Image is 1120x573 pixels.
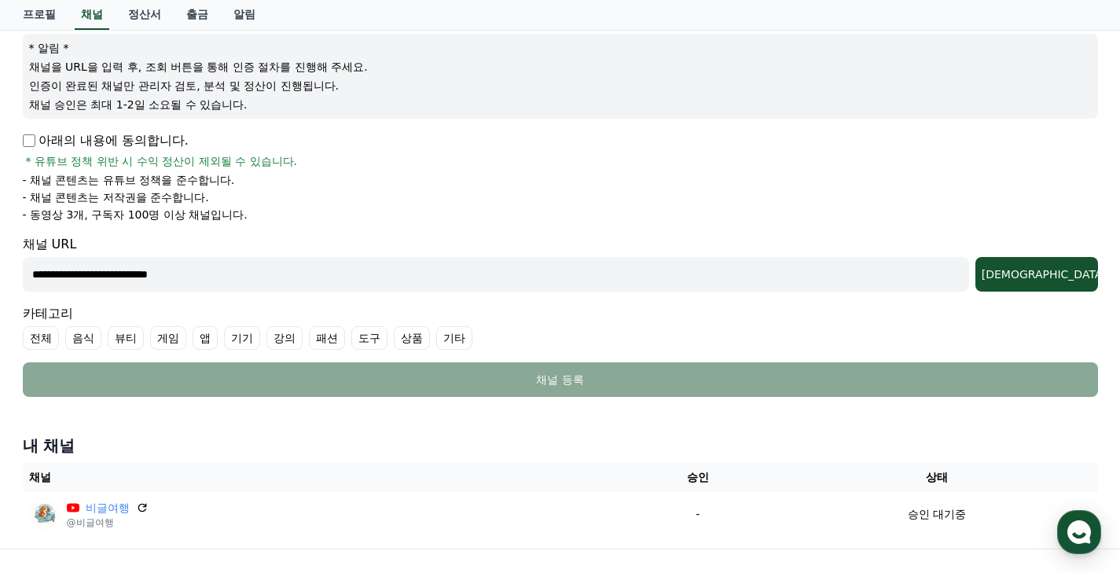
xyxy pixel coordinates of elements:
label: 게임 [150,326,186,350]
p: 아래의 내용에 동의합니다. [23,131,189,150]
label: 앱 [193,326,218,350]
div: 카테고리 [23,304,1098,350]
p: - 동영상 3개, 구독자 100명 이상 채널입니다. [23,207,248,222]
span: 홈 [50,466,59,479]
th: 상태 [776,463,1097,492]
label: 상품 [394,326,430,350]
div: 채널 등록 [54,372,1067,388]
p: 채널을 URL을 입력 후, 조회 버튼을 통해 인증 절차를 진행해 주세요. [29,59,1092,75]
p: - [626,506,769,523]
a: 비글여행 [86,500,130,516]
a: 설정 [203,443,302,482]
p: - 채널 콘텐츠는 유튜브 정책을 준수합니다. [23,172,235,188]
label: 기타 [436,326,472,350]
label: 기기 [224,326,260,350]
h4: 내 채널 [23,435,1098,457]
button: [DEMOGRAPHIC_DATA] [975,257,1098,292]
div: 채널 URL [23,235,1098,292]
p: - 채널 콘텐츠는 저작권을 준수합니다. [23,189,209,205]
a: 대화 [104,443,203,482]
span: 대화 [144,467,163,479]
span: * 유튜브 정책 위반 시 수익 정산이 제외될 수 있습니다. [26,153,298,169]
label: 음식 [65,326,101,350]
label: 뷰티 [108,326,144,350]
p: 채널 승인은 최대 1-2일 소요될 수 있습니다. [29,97,1092,112]
button: 채널 등록 [23,362,1098,397]
label: 전체 [23,326,59,350]
p: 승인 대기중 [908,506,966,523]
label: 강의 [266,326,303,350]
p: 인증이 완료된 채널만 관리자 검토, 분석 및 정산이 진행됩니다. [29,78,1092,94]
label: 도구 [351,326,387,350]
th: 승인 [619,463,776,492]
a: 홈 [5,443,104,482]
p: @비글여행 [67,516,149,529]
span: 설정 [243,466,262,479]
img: 비글여행 [29,498,61,530]
label: 패션 [309,326,345,350]
th: 채널 [23,463,620,492]
div: [DEMOGRAPHIC_DATA] [982,266,1092,282]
